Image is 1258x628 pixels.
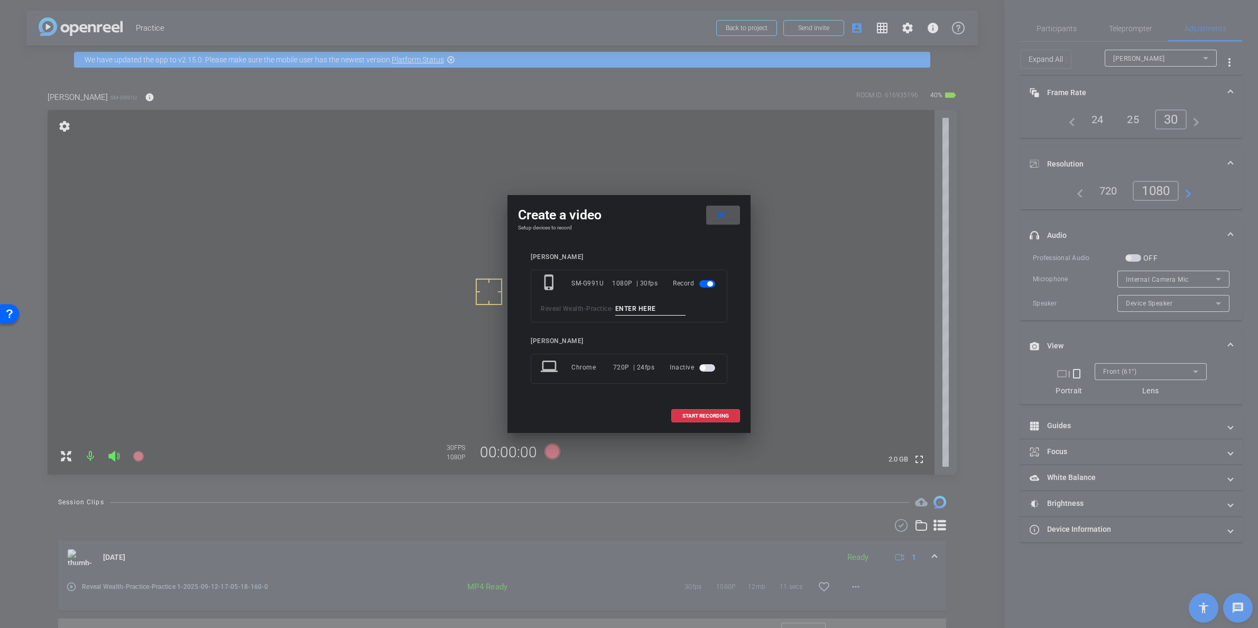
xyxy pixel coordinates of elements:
div: [PERSON_NAME] [531,253,727,261]
span: START RECORDING [682,413,729,419]
div: 1080P | 30fps [612,274,658,293]
span: Practice [586,305,611,312]
div: SM-G991U [571,274,612,293]
div: Chrome [571,358,613,377]
mat-icon: phone_iphone [541,274,560,293]
div: Create a video [518,206,740,225]
div: Record [673,274,717,293]
div: [PERSON_NAME] [531,337,727,345]
div: 720P | 24fps [613,358,655,377]
div: Inactive [670,358,717,377]
mat-icon: close [715,209,728,222]
button: START RECORDING [671,409,740,422]
mat-icon: laptop [541,358,560,377]
span: - [611,305,614,312]
input: ENTER HERE [615,302,686,316]
h4: Setup devices to record [518,225,740,231]
span: - [584,305,587,312]
span: Reveal Wealth [541,305,584,312]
